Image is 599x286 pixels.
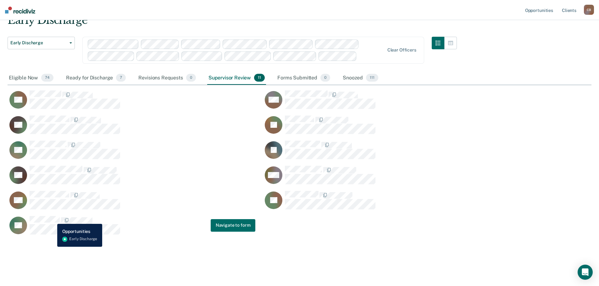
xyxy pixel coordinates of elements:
div: CaseloadOpportunityCell-6495509 [263,115,518,140]
div: CaseloadOpportunityCell-6374890 [8,140,263,165]
div: CaseloadOpportunityCell-6034011 [8,115,263,140]
span: 0 [186,74,196,82]
span: 74 [41,74,53,82]
span: 11 [254,74,265,82]
div: Clear officers [387,47,416,53]
div: CaseloadOpportunityCell-1130543 [263,140,518,165]
button: CB [584,5,594,15]
div: CaseloadOpportunityCell-6701325 [8,216,263,241]
div: CaseloadOpportunityCell-1121689 [8,191,263,216]
div: Supervisor Review11 [207,71,266,85]
div: Eligible Now74 [8,71,55,85]
span: 7 [116,74,126,82]
button: Navigate to form [211,219,256,232]
div: Forms Submitted0 [276,71,331,85]
span: 0 [320,74,330,82]
div: C B [584,5,594,15]
div: CaseloadOpportunityCell-1131376 [263,90,518,115]
div: Snoozed111 [341,71,380,85]
div: CaseloadOpportunityCell-6924664 [8,165,263,191]
div: Open Intercom Messenger [578,265,593,280]
div: CaseloadOpportunityCell-6578587 [263,165,518,191]
div: Revisions Requests0 [137,71,197,85]
span: 111 [366,74,378,82]
div: Early Discharge [8,14,457,32]
div: Ready for Discharge7 [65,71,127,85]
span: Early Discharge [10,40,67,46]
div: CaseloadOpportunityCell-1006981 [8,90,263,115]
div: CaseloadOpportunityCell-6230938 [263,191,518,216]
a: Navigate to form link [211,219,256,232]
button: Early Discharge [8,37,75,49]
img: Recidiviz [5,7,35,13]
